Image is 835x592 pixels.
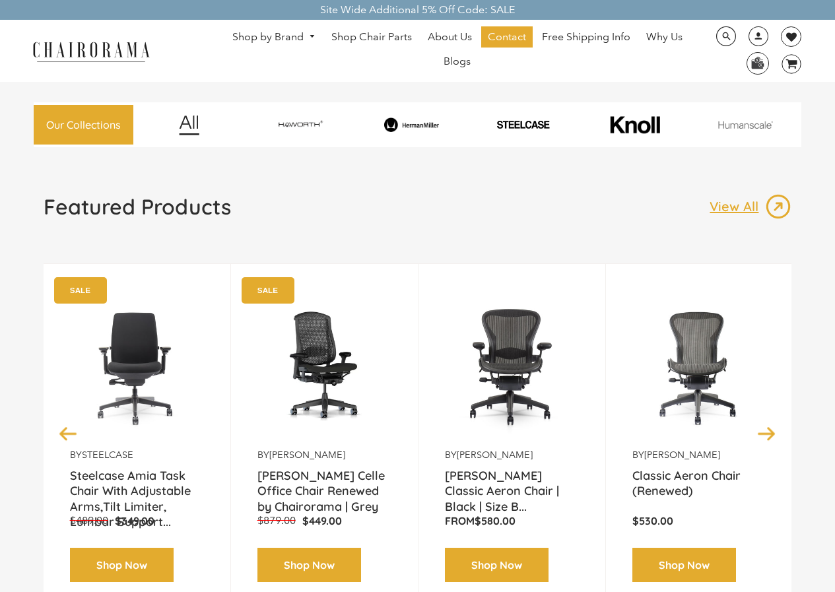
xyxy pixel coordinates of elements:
img: Amia Chair by chairorama.com [70,284,204,449]
span: $449.00 [302,514,342,527]
a: Shop Now [445,548,549,583]
p: by [70,449,204,461]
a: Classic Aeron Chair (Renewed) [632,468,766,501]
img: image_7_14f0750b-d084-457f-979a-a1ab9f6582c4.png [247,115,354,134]
p: by [257,449,391,461]
button: Next [755,422,778,445]
p: From [445,514,579,528]
a: Our Collections [34,105,133,145]
p: View All [710,198,765,215]
a: [PERSON_NAME] [457,449,533,461]
a: View All [710,193,791,220]
img: Classic Aeron Chair (Renewed) - chairorama [632,284,766,449]
a: Shop Now [632,548,736,583]
img: image_13.png [765,193,791,220]
a: Herman Miller Classic Aeron Chair | Black | Size B (Renewed) - chairorama Herman Miller Classic A... [445,284,579,449]
span: $530.00 [632,514,673,527]
a: Shop Now [257,548,361,583]
img: chairorama [25,40,157,63]
a: About Us [421,26,479,48]
img: PHOTO-2024-07-09-00-53-10-removebg-preview.png [469,119,577,129]
a: [PERSON_NAME] [644,449,720,461]
text: SALE [69,286,90,294]
p: by [632,449,766,461]
span: Contact [488,30,526,44]
nav: DesktopNavigation [213,26,702,75]
span: $580.00 [475,514,516,527]
span: Why Us [646,30,683,44]
a: Steelcase [82,449,133,461]
a: Contact [481,26,533,48]
p: by [445,449,579,461]
img: image_8_173eb7e0-7579-41b4-bc8e-4ba0b8ba93e8.png [358,117,465,131]
a: Why Us [640,26,689,48]
img: Herman Miller Celle Office Chair Renewed by Chairorama | Grey - chairorama [257,284,391,449]
a: Blogs [437,51,477,72]
text: SALE [257,286,277,294]
span: $489.00 [70,514,108,527]
a: Amia Chair by chairorama.com Renewed Amia Chair chairorama.com [70,284,204,449]
img: image_10_1.png [581,115,688,135]
h1: Featured Products [44,193,231,220]
span: $349.00 [115,514,154,527]
a: [PERSON_NAME] Celle Office Chair Renewed by Chairorama | Grey [257,468,391,501]
img: image_12.png [152,115,226,135]
a: Classic Aeron Chair (Renewed) - chairorama Classic Aeron Chair (Renewed) - chairorama [632,284,766,449]
img: Herman Miller Classic Aeron Chair | Black | Size B (Renewed) - chairorama [445,284,579,449]
span: Shop Chair Parts [331,30,412,44]
a: Shop Now [70,548,174,583]
a: Free Shipping Info [535,26,637,48]
a: Shop Chair Parts [325,26,418,48]
span: Free Shipping Info [542,30,630,44]
a: Steelcase Amia Task Chair With Adjustable Arms,Tilt Limiter, Lumbar Support... [70,468,204,501]
img: image_11.png [692,121,799,129]
span: $879.00 [257,514,296,527]
a: Shop by Brand [226,27,322,48]
span: Blogs [444,55,471,69]
button: Previous [57,422,80,445]
a: Herman Miller Celle Office Chair Renewed by Chairorama | Grey - chairorama Herman Miller Celle Of... [257,284,391,449]
a: [PERSON_NAME] [269,449,345,461]
img: WhatsApp_Image_2024-07-12_at_16.23.01.webp [747,53,768,73]
a: Featured Products [44,193,231,230]
span: About Us [428,30,472,44]
a: [PERSON_NAME] Classic Aeron Chair | Black | Size B... [445,468,579,501]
